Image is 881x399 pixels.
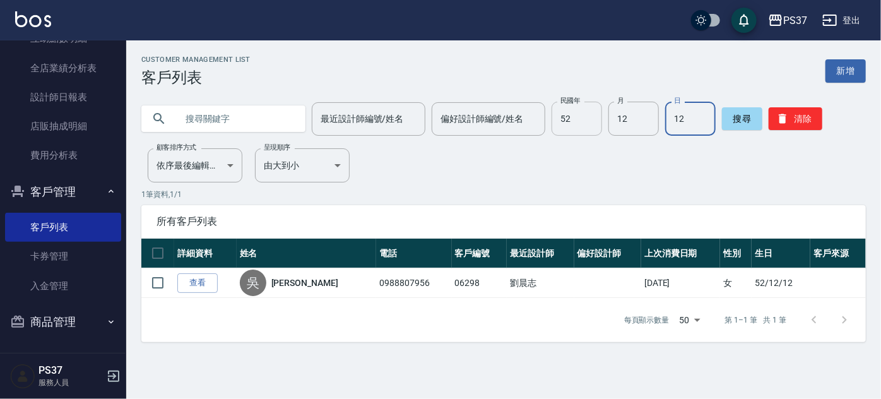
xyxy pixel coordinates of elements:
[560,96,580,105] label: 民國年
[237,239,377,268] th: 姓名
[174,239,237,268] th: 詳細資料
[507,268,574,298] td: 劉晨志
[675,303,705,337] div: 50
[264,143,290,152] label: 呈現順序
[38,377,103,388] p: 服務人員
[15,11,51,27] img: Logo
[5,306,121,338] button: 商品管理
[752,239,810,268] th: 生日
[5,176,121,208] button: 客戶管理
[10,364,35,389] img: Person
[177,102,295,136] input: 搜尋關鍵字
[783,13,807,28] div: PS37
[157,143,196,152] label: 顧客排序方式
[271,277,338,289] a: [PERSON_NAME]
[763,8,812,33] button: PS37
[5,141,121,170] a: 費用分析表
[624,314,670,326] p: 每頁顯示數量
[752,268,810,298] td: 52/12/12
[731,8,757,33] button: save
[5,213,121,242] a: 客戶列表
[255,148,350,182] div: 由大到小
[452,268,507,298] td: 06298
[810,239,866,268] th: 客戶來源
[240,270,266,296] div: 吳
[825,59,866,83] a: 新增
[641,239,720,268] th: 上次消費日期
[157,215,851,228] span: 所有客戶列表
[5,83,121,112] a: 設計師日報表
[148,148,242,182] div: 依序最後編輯時間
[769,107,822,130] button: 清除
[452,239,507,268] th: 客戶編號
[617,96,624,105] label: 月
[5,54,121,83] a: 全店業績分析表
[141,56,251,64] h2: Customer Management List
[720,239,752,268] th: 性別
[141,69,251,86] h3: 客戶列表
[725,314,786,326] p: 第 1–1 筆 共 1 筆
[38,364,103,377] h5: PS37
[5,271,121,301] a: 入金管理
[5,112,121,141] a: 店販抽成明細
[376,268,451,298] td: 0988807956
[141,189,866,200] p: 1 筆資料, 1 / 1
[5,242,121,271] a: 卡券管理
[376,239,451,268] th: 電話
[817,9,866,32] button: 登出
[722,107,762,130] button: 搜尋
[507,239,574,268] th: 最近設計師
[641,268,720,298] td: [DATE]
[177,273,218,293] a: 查看
[574,239,641,268] th: 偏好設計師
[674,96,680,105] label: 日
[720,268,752,298] td: 女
